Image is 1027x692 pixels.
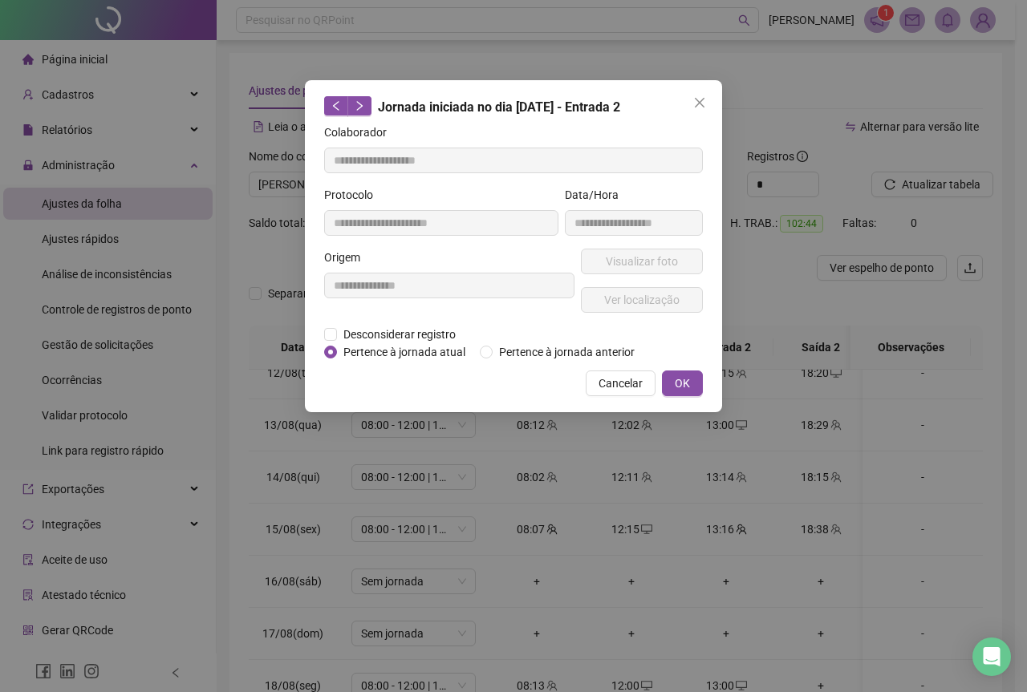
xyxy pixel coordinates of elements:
button: Cancelar [586,370,656,396]
button: right [347,96,371,115]
button: OK [662,370,703,396]
button: left [324,96,348,115]
span: left [331,100,342,111]
div: Jornada iniciada no dia [DATE] - Entrada 2 [324,96,703,117]
label: Colaborador [324,123,397,141]
button: Ver localização [581,287,703,313]
button: Visualizar foto [581,249,703,274]
label: Data/Hora [565,186,629,204]
span: Cancelar [599,374,643,392]
span: Pertence à jornada anterior [493,343,641,361]
span: right [354,100,365,111]
div: Open Intercom Messenger [972,637,1011,676]
button: Close [687,90,712,115]
span: Desconsiderar registro [337,326,462,343]
span: OK [675,374,690,392]
label: Origem [324,249,371,266]
span: close [693,96,706,109]
span: Pertence à jornada atual [337,343,472,361]
label: Protocolo [324,186,384,204]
